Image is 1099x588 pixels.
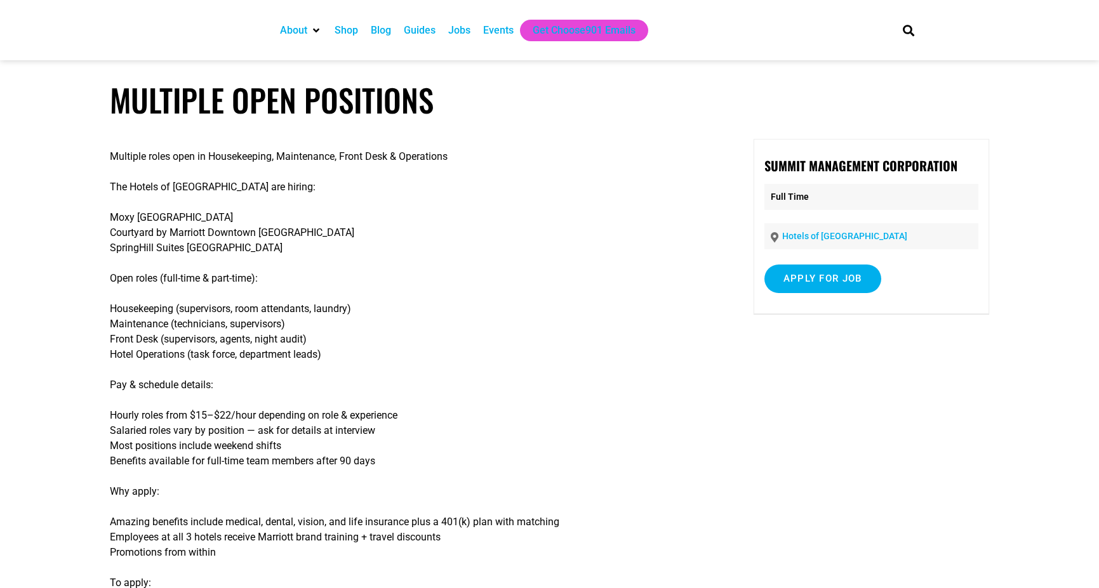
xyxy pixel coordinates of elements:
[110,377,709,393] p: Pay & schedule details:
[764,265,881,293] input: Apply for job
[448,23,470,38] a: Jobs
[110,301,709,362] p: Housekeeping (supervisors, room attendants, laundry) Maintenance (technicians, supervisors) Front...
[764,184,978,210] p: Full Time
[782,231,907,241] a: Hotels of [GEOGRAPHIC_DATA]
[404,23,436,38] a: Guides
[898,20,919,41] div: Search
[110,484,709,499] p: Why apply:
[110,180,709,195] p: The Hotels of [GEOGRAPHIC_DATA] are hiring:
[483,23,514,38] a: Events
[110,408,709,469] p: Hourly roles from $15–$22/hour depending on role & experience Salaried roles vary by position — a...
[110,514,709,560] p: Amazing benefits include medical, dental, vision, and life insurance plus a 401(k) plan with matc...
[110,210,709,256] p: Moxy [GEOGRAPHIC_DATA] Courtyard by Marriott Downtown [GEOGRAPHIC_DATA] SpringHill Suites [GEOGRA...
[110,149,709,164] p: Multiple roles open in Housekeeping, Maintenance, Front Desk & Operations
[110,81,989,119] h1: Multiple Open Positions
[280,23,307,38] a: About
[764,156,957,175] strong: Summit Management Corporation
[274,20,881,41] nav: Main nav
[110,271,709,286] p: Open roles (full-time & part-time):
[335,23,358,38] a: Shop
[371,23,391,38] a: Blog
[274,20,328,41] div: About
[533,23,636,38] a: Get Choose901 Emails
